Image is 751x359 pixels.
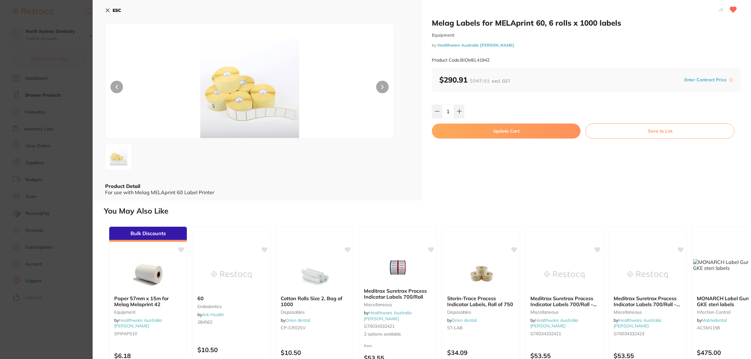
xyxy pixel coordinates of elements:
label: i [728,77,733,82]
button: ESC [105,5,121,16]
span: $347.11 [470,78,490,84]
b: Meditrax Suretrax Process Indicator Labels 700/Roll - Blue [530,296,598,307]
small: Equipment [432,33,741,38]
small: miscellaneous [614,310,681,315]
b: Sterin-Trace Process Indicator Labels, Roll of 750 [447,296,515,307]
a: Healthware Australia [PERSON_NAME] [530,317,578,329]
small: miscellaneous [530,310,598,315]
small: Equipment [114,310,182,315]
small: CP-CR02SV [281,325,348,330]
small: disposables [281,310,348,315]
div: Bulk Discounts [109,227,187,242]
small: endodontics [197,304,265,309]
a: Matrixdental [702,317,727,323]
img: Meditrax Suretrax Process Indicator Labels 700/Roll [377,252,418,283]
a: Ark Health [202,312,224,317]
small: disposables [447,310,515,315]
p: $34.09 [447,349,515,356]
span: by [364,310,411,321]
a: Orien dental [285,317,310,323]
img: Meditrax Suretrax Process Indicator Labels 700/Roll - Blue [544,259,585,291]
small: GT6034332421 [364,324,432,329]
div: For use with Melag MELAprint 60 Label Printer [105,190,409,195]
span: 2 options available [364,331,432,337]
span: by [114,317,162,329]
p: $10.50 [197,346,265,353]
img: Zw [107,145,130,168]
small: 284562 [197,320,265,325]
img: Sterin-Trace Process Indicator Labels, Roll of 750 [461,259,501,291]
button: Enter Contract Price [682,77,728,83]
small: GT6034332421 [530,331,598,336]
small: GT6034332423 [614,331,681,336]
h2: You May Also Like [104,207,748,215]
b: ESC [113,8,121,13]
small: miscellaneous [364,302,432,307]
h2: Melag Labels for MELAprint 60, 6 rolls x 1000 labels [432,18,741,28]
span: by [281,317,310,323]
span: by [447,317,477,323]
a: Orien dental [452,317,477,323]
b: Cotton Rolls Size 2, Bag of 1000 [281,296,348,307]
span: excl. GST [492,78,510,84]
span: by [197,312,224,317]
img: 60 [211,259,252,291]
span: by [614,317,661,329]
b: 60 [197,296,265,301]
img: Cotton Rolls Size 2, Bag of 1000 [294,259,335,291]
a: Healthware Australia [PERSON_NAME] [114,317,162,329]
p: $10.50 [281,349,348,356]
b: Paper 57mm x 15m for Melag Melaprint 42 [114,296,182,307]
span: by [530,317,578,329]
small: Product Code: BIOMEL41942 [432,58,489,63]
a: Healthware Australia [PERSON_NAME] [614,317,661,329]
span: from [364,343,372,348]
small: ST-LAB [447,325,515,330]
b: Meditrax Suretrax Process Indicator Labels 700/Roll - Red [614,296,681,307]
img: Meditrax Suretrax Process Indicator Labels 700/Roll - Red [627,259,668,291]
span: by [697,317,727,323]
img: Paper 57mm x 15m for Melag Melaprint 42 [128,259,168,291]
img: Zw [163,39,336,138]
a: Healthware Australia [PERSON_NAME] [364,310,411,321]
small: SPIPAP510 [114,331,182,336]
small: by [432,43,741,48]
a: Healthware Australia [PERSON_NAME] [437,43,514,48]
b: Product Detail [105,183,140,189]
b: Meditrax Suretrax Process Indicator Labels 700/Roll [364,288,432,300]
button: Update Cart [432,124,580,139]
b: $290.91 [439,75,510,84]
button: Save to List [585,124,734,139]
